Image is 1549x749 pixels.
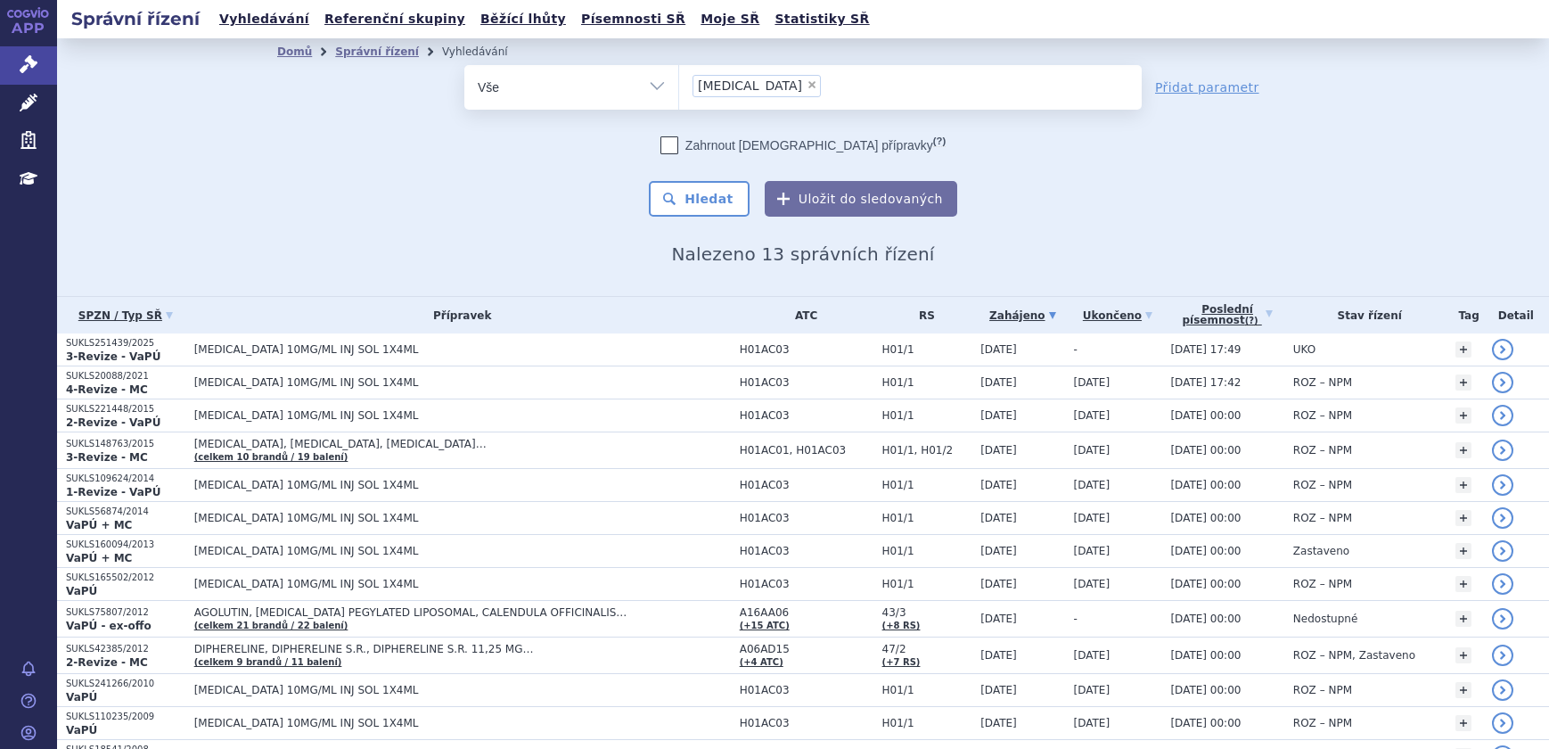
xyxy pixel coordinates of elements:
[1073,512,1110,524] span: [DATE]
[765,181,957,217] button: Uložit do sledovaných
[66,506,185,518] p: SUKLS56874/2014
[66,539,185,551] p: SUKLS160094/2013
[980,479,1017,491] span: [DATE]
[882,444,972,457] span: H01/1, H01/2
[475,7,571,31] a: Běžící lhůty
[1455,374,1471,391] a: +
[1073,479,1110,491] span: [DATE]
[214,7,315,31] a: Vyhledávání
[980,376,1017,389] span: [DATE]
[980,613,1017,625] span: [DATE]
[769,7,874,31] a: Statistiky SŘ
[1293,444,1352,457] span: ROZ – NPM
[1170,649,1241,662] span: [DATE] 00:00
[980,684,1017,696] span: [DATE]
[66,620,152,632] strong: VaPÚ - ex-offo
[66,473,185,485] p: SUKLS109624/2014
[1492,339,1513,360] a: detail
[1455,510,1471,526] a: +
[740,409,873,422] span: H01AC03
[194,545,640,557] span: [MEDICAL_DATA] 10MG/ML INJ SOL 1X4ML
[1073,613,1077,625] span: -
[1455,442,1471,458] a: +
[194,409,640,422] span: [MEDICAL_DATA] 10MG/ML INJ SOL 1X4ML
[1492,679,1513,701] a: detail
[66,678,185,690] p: SUKLS241266/2010
[1455,647,1471,663] a: +
[882,545,972,557] span: H01/1
[731,297,873,333] th: ATC
[1155,78,1259,96] a: Přidat parametr
[882,376,972,389] span: H01/1
[1455,576,1471,592] a: +
[740,343,873,356] span: H01AC03
[66,403,185,416] p: SUKLS221448/2015
[740,643,873,655] span: A06AD15
[194,657,342,667] a: (celkem 9 brandů / 11 balení)
[66,303,185,328] a: SPZN / Typ SŘ
[873,297,972,333] th: RS
[277,45,312,58] a: Domů
[66,552,132,564] strong: VaPÚ + MC
[1245,316,1258,326] abbr: (?)
[66,438,185,450] p: SUKLS148763/2015
[319,7,471,31] a: Referenční skupiny
[933,136,946,147] abbr: (?)
[740,512,873,524] span: H01AC03
[194,717,640,729] span: [MEDICAL_DATA] 10MG/ML INJ SOL 1X4ML
[1492,372,1513,393] a: detail
[882,643,972,655] span: 47/2
[576,7,691,31] a: Písemnosti SŘ
[1293,409,1352,422] span: ROZ – NPM
[185,297,731,333] th: Přípravek
[66,656,148,669] strong: 2-Revize - MC
[1170,613,1241,625] span: [DATE] 00:00
[882,606,972,619] span: 43/3
[1293,479,1352,491] span: ROZ – NPM
[66,691,97,704] strong: VaPÚ
[1455,543,1471,559] a: +
[1073,343,1077,356] span: -
[1293,649,1415,662] span: ROZ – NPM, Zastaveno
[66,711,185,723] p: SUKLS110235/2009
[1073,303,1161,328] a: Ukončeno
[66,572,185,584] p: SUKLS165502/2012
[1455,682,1471,698] a: +
[1293,578,1352,590] span: ROZ – NPM
[740,578,873,590] span: H01AC03
[671,243,934,265] span: Nalezeno 13 správních řízení
[1492,405,1513,426] a: detail
[66,350,160,363] strong: 3-Revize - VaPÚ
[1492,540,1513,562] a: detail
[1492,712,1513,734] a: detail
[1483,297,1549,333] th: Detail
[1170,444,1241,457] span: [DATE] 00:00
[1455,611,1471,627] a: +
[1170,717,1241,729] span: [DATE] 00:00
[194,438,640,450] span: [MEDICAL_DATA], [MEDICAL_DATA], [MEDICAL_DATA]…
[194,643,640,655] span: DIPHERELINE, DIPHERELINE S.R., DIPHERELINE S.R. 11,25 MG…
[1170,479,1241,491] span: [DATE] 00:00
[1293,512,1352,524] span: ROZ – NPM
[649,181,750,217] button: Hledat
[740,606,873,619] span: A16AA06
[980,303,1064,328] a: Zahájeno
[194,452,348,462] a: (celkem 10 brandů / 19 balení)
[882,409,972,422] span: H01/1
[1492,507,1513,529] a: detail
[1293,545,1349,557] span: Zastaveno
[1170,545,1241,557] span: [DATE] 00:00
[66,486,160,498] strong: 1-Revize - VaPÚ
[1170,409,1241,422] span: [DATE] 00:00
[740,545,873,557] span: H01AC03
[980,578,1017,590] span: [DATE]
[740,444,873,457] span: H01AC01, H01AC03
[1293,343,1315,356] span: UKO
[1284,297,1447,333] th: Stav řízení
[66,606,185,619] p: SUKLS75807/2012
[66,451,148,464] strong: 3-Revize - MC
[980,649,1017,662] span: [DATE]
[66,383,148,396] strong: 4-Revize - MC
[740,376,873,389] span: H01AC03
[1455,715,1471,731] a: +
